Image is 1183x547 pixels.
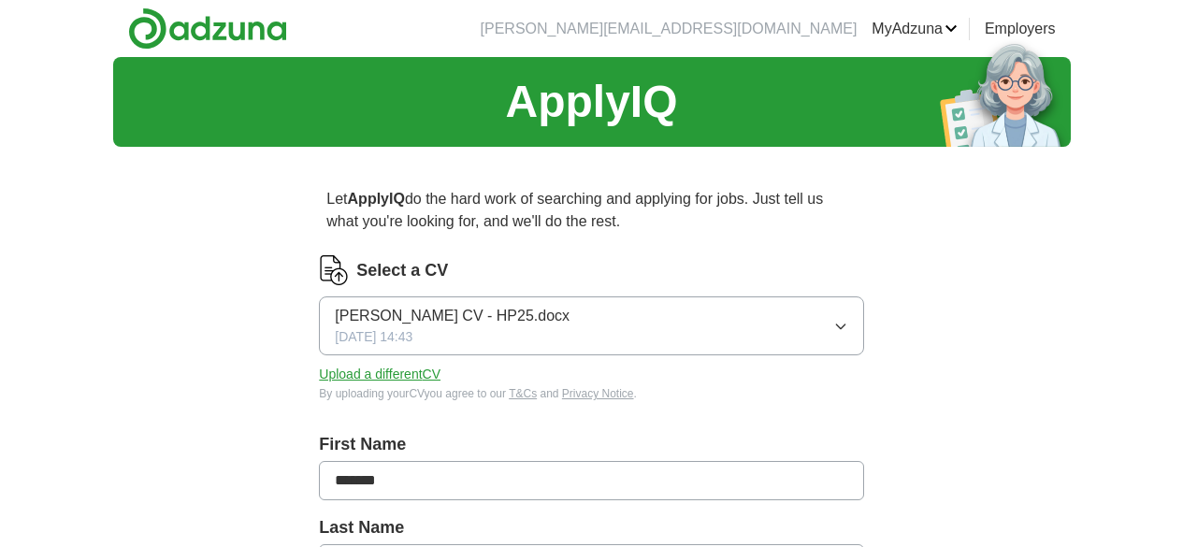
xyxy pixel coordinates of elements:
[348,191,405,207] strong: ApplyIQ
[509,387,537,400] a: T&Cs
[319,255,349,285] img: CV Icon
[319,180,863,240] p: Let do the hard work of searching and applying for jobs. Just tell us what you're looking for, an...
[335,327,412,347] span: [DATE] 14:43
[481,18,858,40] li: [PERSON_NAME][EMAIL_ADDRESS][DOMAIN_NAME]
[319,385,863,402] div: By uploading your CV you agree to our and .
[562,387,634,400] a: Privacy Notice
[505,68,677,136] h1: ApplyIQ
[128,7,287,50] img: Adzuna logo
[985,18,1056,40] a: Employers
[872,18,958,40] a: MyAdzuna
[319,296,863,355] button: [PERSON_NAME] CV - HP25.docx[DATE] 14:43
[335,305,570,327] span: [PERSON_NAME] CV - HP25.docx
[356,258,448,283] label: Select a CV
[319,365,440,384] button: Upload a differentCV
[319,515,863,540] label: Last Name
[319,432,863,457] label: First Name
